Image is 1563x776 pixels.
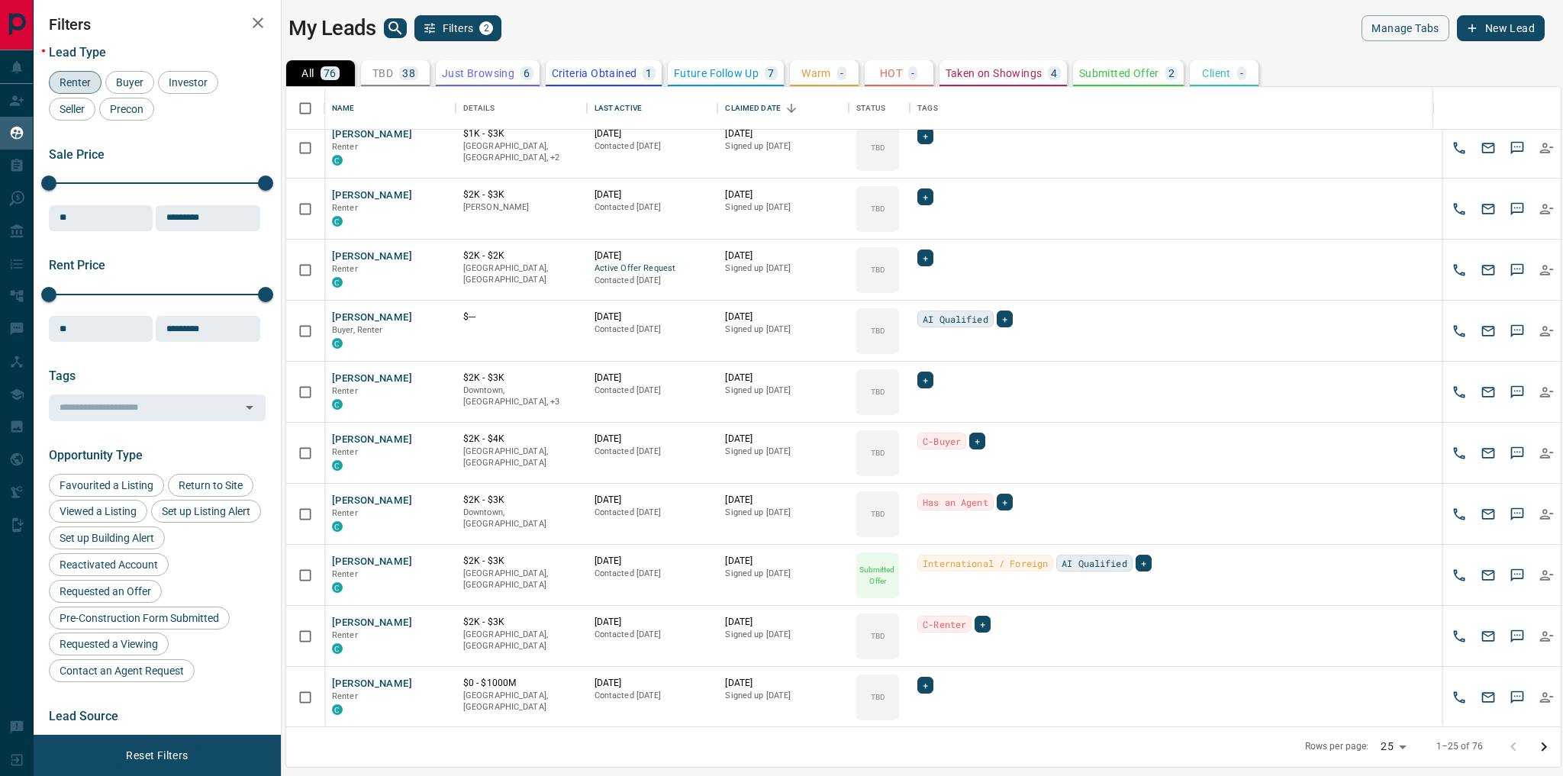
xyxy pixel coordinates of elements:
svg: Sms [1510,201,1525,217]
span: Set up Building Alert [54,532,160,544]
span: Tags [49,369,76,383]
svg: Call [1452,690,1467,705]
span: Lead Source [49,709,118,723]
p: [DATE] [725,250,841,262]
p: All [301,68,314,79]
span: + [980,617,985,632]
span: + [1002,494,1007,510]
svg: Reallocate [1539,446,1554,461]
svg: Sms [1510,385,1525,400]
button: Go to next page [1529,732,1559,762]
p: $1K - $3K [463,127,579,140]
div: Investor [158,71,218,94]
button: Email [1477,686,1500,709]
svg: Reallocate [1539,568,1554,583]
div: Favourited a Listing [49,474,164,497]
button: SMS [1506,198,1529,221]
svg: Sms [1510,507,1525,522]
p: Client [1202,68,1230,79]
span: Active Offer Request [595,262,711,275]
svg: Email [1481,446,1496,461]
div: Requested an Offer [49,580,162,603]
button: SMS [1506,137,1529,159]
svg: Call [1452,629,1467,644]
svg: Call [1452,262,1467,278]
button: Call [1448,625,1471,648]
svg: Reallocate [1539,140,1554,156]
svg: Reallocate [1539,507,1554,522]
div: Viewed a Listing [49,500,147,523]
p: Signed up [DATE] [725,324,841,336]
p: - [911,68,914,79]
p: Submitted Offer [1079,68,1159,79]
div: Last Active [595,87,642,130]
p: Signed up [DATE] [725,201,841,214]
p: [DATE] [595,555,711,568]
svg: Reallocate [1539,385,1554,400]
button: [PERSON_NAME] [332,127,412,142]
span: + [1002,311,1007,327]
svg: Call [1452,568,1467,583]
p: 6 [524,68,530,79]
button: Reallocate [1535,442,1558,465]
p: [DATE] [725,372,841,385]
svg: Email [1481,140,1496,156]
p: $2K - $2K [463,250,579,262]
button: SMS [1506,442,1529,465]
svg: Reallocate [1539,690,1554,705]
button: SMS [1506,381,1529,404]
button: Email [1477,198,1500,221]
span: Buyer, Renter [332,325,383,335]
p: TBD [871,264,885,275]
h1: My Leads [288,16,376,40]
span: Renter [332,447,358,457]
button: SMS [1506,320,1529,343]
p: Contacted [DATE] [595,275,711,287]
div: Last Active [587,87,718,130]
p: Contacted [DATE] [595,446,711,458]
div: + [1136,555,1152,572]
button: Email [1477,442,1500,465]
button: [PERSON_NAME] [332,311,412,325]
div: Return to Site [168,474,253,497]
div: condos.ca [332,338,343,349]
div: Buyer [105,71,154,94]
button: Reallocate [1535,198,1558,221]
p: $2K - $3K [463,555,579,568]
span: Pre-Construction Form Submitted [54,612,224,624]
div: + [917,127,933,144]
p: $2K - $4K [463,433,579,446]
svg: Reallocate [1539,201,1554,217]
button: Call [1448,442,1471,465]
div: condos.ca [332,460,343,471]
svg: Sms [1510,446,1525,461]
p: $0 - $1000M [463,677,579,690]
p: Submitted Offer [858,564,898,587]
span: Precon [105,103,149,115]
span: Requested a Viewing [54,638,163,650]
svg: Sms [1510,324,1525,339]
p: [PERSON_NAME] [463,201,579,214]
p: Contacted [DATE] [595,385,711,397]
span: Renter [332,386,358,396]
p: Signed up [DATE] [725,690,841,702]
p: North York, Midtown | Central, Toronto [463,385,579,408]
div: + [997,311,1013,327]
p: [DATE] [595,372,711,385]
h2: Filters [49,15,266,34]
svg: Email [1481,507,1496,522]
p: [GEOGRAPHIC_DATA], [GEOGRAPHIC_DATA] [463,262,579,286]
p: [DATE] [725,494,841,507]
button: Reallocate [1535,625,1558,648]
button: Reallocate [1535,320,1558,343]
p: TBD [871,691,885,703]
button: SMS [1506,625,1529,648]
svg: Call [1452,507,1467,522]
button: Reallocate [1535,381,1558,404]
svg: Email [1481,262,1496,278]
div: Tags [917,87,938,130]
span: Favourited a Listing [54,479,159,491]
p: [DATE] [725,433,841,446]
button: Reallocate [1535,137,1558,159]
span: Lead Type [49,45,106,60]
